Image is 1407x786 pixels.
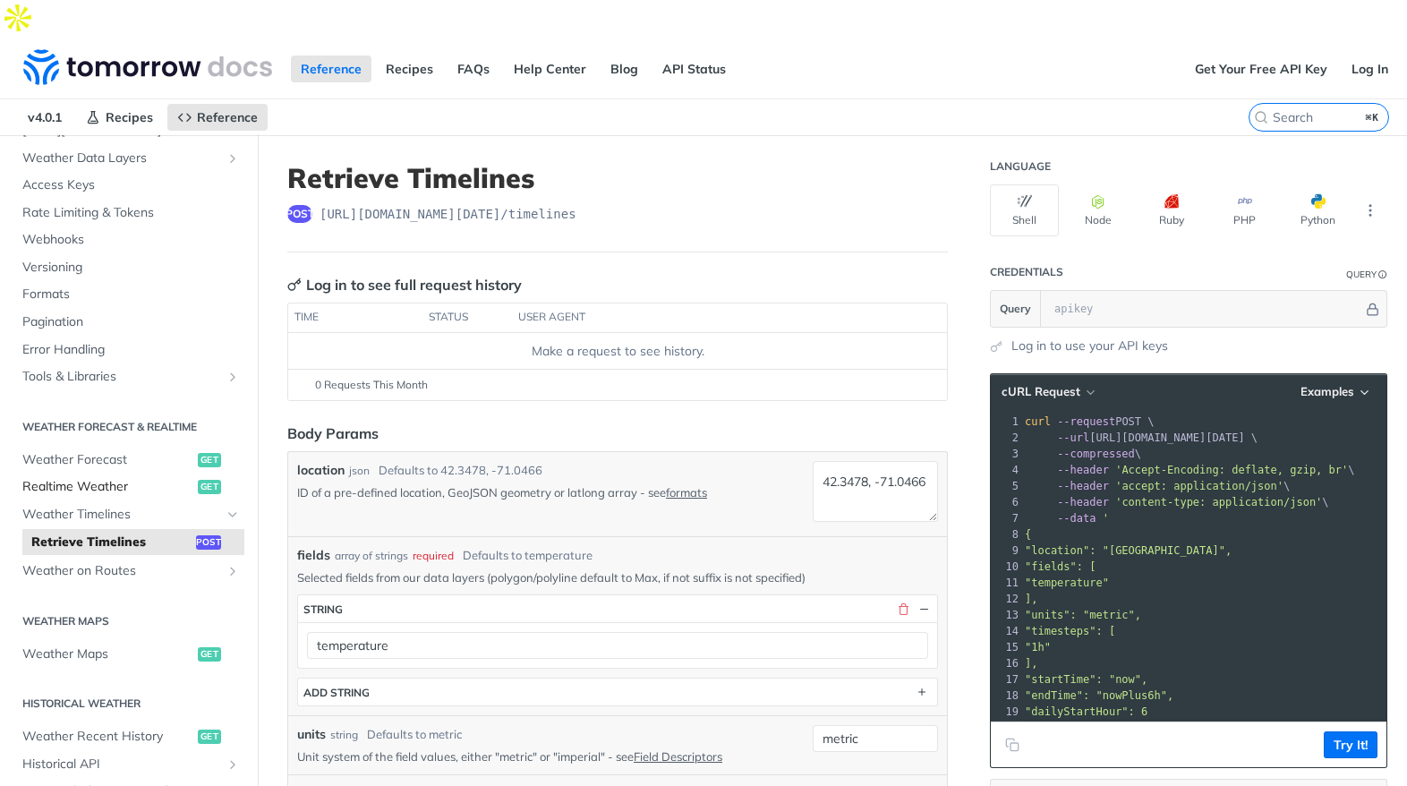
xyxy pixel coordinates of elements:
[13,501,244,528] a: Weather TimelinesHide subpages for Weather Timelines
[13,641,244,668] a: Weather Mapsget
[991,559,1021,575] div: 10
[1057,480,1109,492] span: --header
[298,679,937,705] button: ADD string
[196,535,221,550] span: post
[1025,593,1037,605] span: ],
[167,104,268,131] a: Reference
[297,461,345,480] label: location
[991,478,1021,494] div: 5
[512,303,911,332] th: user agent
[367,726,462,744] div: Defaults to metric
[22,451,193,469] span: Weather Forecast
[1115,496,1322,508] span: 'content-type: application/json'
[1025,448,1141,460] span: \
[991,607,1021,623] div: 13
[297,748,806,765] p: Unit system of the field values, either "metric" or "imperial" - see
[1362,202,1378,218] svg: More ellipsis
[1300,384,1354,399] span: Examples
[22,368,221,386] span: Tools & Libraries
[1137,184,1206,236] button: Ruby
[1025,705,1147,718] span: "dailyStartHour": 6
[379,462,542,480] div: Defaults to 42.3478, -71.0466
[18,104,72,131] span: v4.0.1
[463,547,593,565] div: Defaults to temperature
[991,462,1021,478] div: 4
[13,474,244,500] a: Realtime Weatherget
[991,526,1021,543] div: 8
[22,176,240,194] span: Access Keys
[22,562,221,580] span: Weather on Routes
[197,109,258,125] span: Reference
[1057,512,1096,525] span: --data
[1025,464,1355,476] span: \
[991,510,1021,526] div: 7
[22,259,240,277] span: Versioning
[297,569,938,585] p: Selected fields from our data layers (polygon/polyline default to Max, if not suffix is not speci...
[1025,431,1258,444] span: [URL][DOMAIN_NAME][DATE] \
[1115,464,1348,476] span: 'Accept-Encoding: deflate, gzip, br'
[13,696,244,712] h2: Historical Weather
[991,414,1021,430] div: 1
[1363,300,1382,318] button: Hide
[13,558,244,585] a: Weather on RoutesShow subpages for Weather on Routes
[287,278,302,292] svg: Key
[1025,528,1031,541] span: {
[315,377,428,393] span: 0 Requests This Month
[13,419,244,435] h2: Weather Forecast & realtime
[22,313,240,331] span: Pagination
[303,686,370,699] div: ADD string
[991,494,1021,510] div: 6
[22,150,221,167] span: Weather Data Layers
[1025,673,1147,686] span: "startTime": "now",
[991,575,1021,591] div: 11
[1254,110,1268,124] svg: Search
[288,303,422,332] th: time
[1057,431,1089,444] span: --url
[1057,448,1135,460] span: --compressed
[1000,731,1025,758] button: Copy to clipboard
[991,446,1021,462] div: 3
[287,423,379,444] div: Body Params
[422,303,512,332] th: status
[1025,657,1037,670] span: ],
[13,226,244,253] a: Webhooks
[1025,415,1155,428] span: POST \
[1115,480,1283,492] span: 'accept: application/json'
[303,602,343,616] div: string
[22,341,240,359] span: Error Handling
[1025,689,1173,702] span: "endTime": "nowPlus6h",
[376,56,443,82] a: Recipes
[226,564,240,578] button: Show subpages for Weather on Routes
[1057,496,1109,508] span: --header
[1025,641,1051,654] span: "1h"
[13,200,244,226] a: Rate Limiting & Tokens
[995,383,1100,401] button: cURL Request
[226,757,240,772] button: Show subpages for Historical API
[13,363,244,390] a: Tools & LibrariesShow subpages for Tools & Libraries
[991,591,1021,607] div: 12
[13,145,244,172] a: Weather Data LayersShow subpages for Weather Data Layers
[1002,384,1080,399] span: cURL Request
[991,291,1041,327] button: Query
[22,756,221,773] span: Historical API
[601,56,648,82] a: Blog
[13,281,244,308] a: Formats
[1346,268,1387,281] div: QueryInformation
[991,655,1021,671] div: 16
[295,342,940,361] div: Make a request to see history.
[226,508,240,522] button: Hide subpages for Weather Timelines
[1185,56,1337,82] a: Get Your Free API Key
[297,484,806,500] p: ID of a pre-defined location, GeoJSON geometry or latlong array - see
[634,749,722,764] a: Field Descriptors
[990,184,1059,236] button: Shell
[22,728,193,746] span: Weather Recent History
[1057,415,1115,428] span: --request
[1025,625,1115,637] span: "timesteps": [
[504,56,596,82] a: Help Center
[1025,480,1290,492] span: \
[1357,197,1384,224] button: More Languages
[335,548,408,564] div: array of strings
[297,725,326,744] label: units
[1025,496,1329,508] span: \
[320,205,576,223] span: https://api.tomorrow.io/v4/timelines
